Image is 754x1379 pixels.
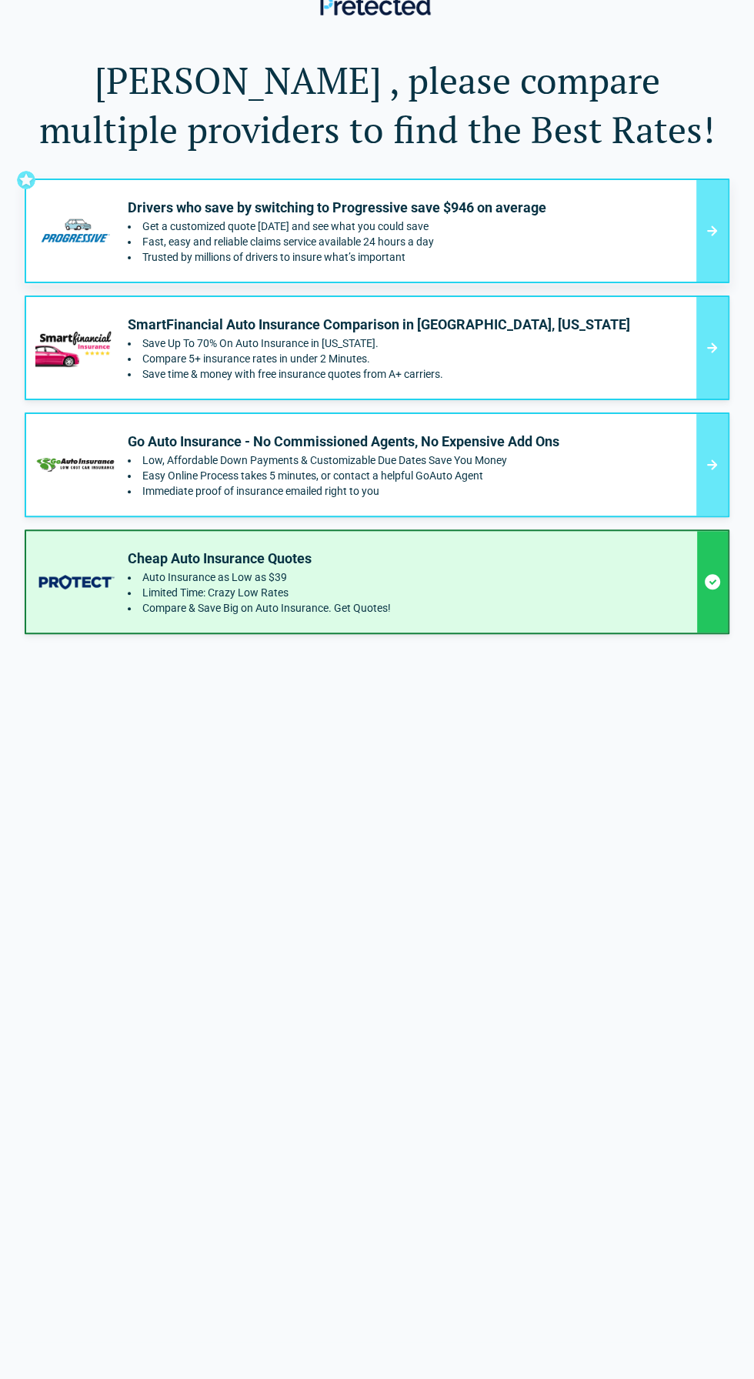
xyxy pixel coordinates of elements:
li: Save Up To 70% On Auto Insurance in Texas. [128,337,630,349]
img: smartfinancial's logo [35,329,115,367]
li: Immediate proof of insurance emailed right to you [128,485,559,497]
li: Compare 5+ insurance rates in under 2 Minutes. [128,352,630,365]
h1: [PERSON_NAME] , please compare multiple providers to find the Best Rates! [25,55,729,154]
li: Get a customized quote today and see what you could save [128,220,546,232]
img: goautoinsurance's logo [35,442,115,488]
li: Fast, easy and reliable claims service available 24 hours a day [128,235,546,248]
img: progressive's logo [35,212,115,250]
a: goautoinsurance's logoGo Auto Insurance - No Commissioned Agents, No Expensive Add OnsLow, Afford... [25,412,729,517]
li: Save time & money with free insurance quotes from A+ carriers. [128,368,630,380]
li: Low, Affordable Down Payments & Customizable Due Dates Save You Money [128,454,559,466]
a: smartfinancial's logoSmartFinancial Auto Insurance Comparison in [GEOGRAPHIC_DATA], [US_STATE]Sav... [25,295,729,400]
li: Trusted by millions of drivers to insure what’s important [128,251,546,263]
p: Drivers who save by switching to Progressive save $946 on average [128,199,546,217]
p: SmartFinancial Auto Insurance Comparison in [GEOGRAPHIC_DATA], [US_STATE] [128,316,630,334]
p: Go Auto Insurance - No Commissioned Agents, No Expensive Add Ons [128,432,559,451]
li: Easy Online Process takes 5 minutes, or contact a helpful GoAuto Agent [128,469,559,482]
a: progressive's logoDrivers who save by switching to Progressive save $946 on averageGet a customiz... [25,179,729,283]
